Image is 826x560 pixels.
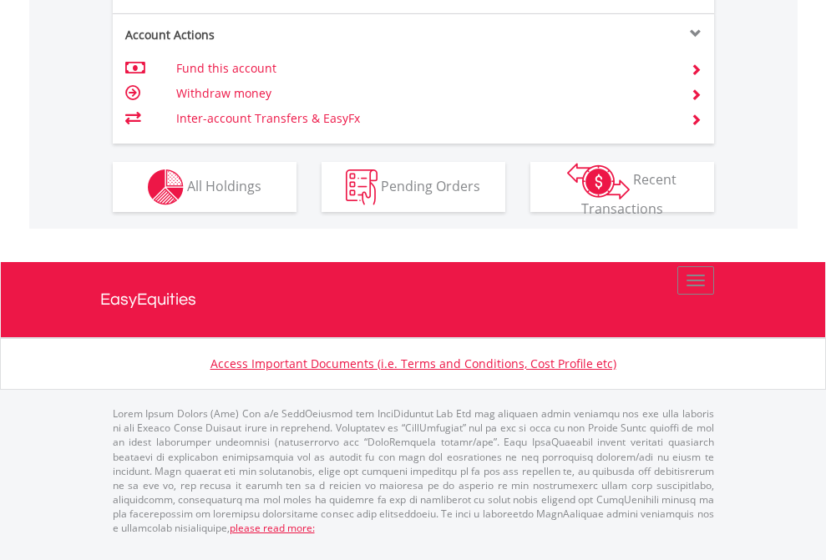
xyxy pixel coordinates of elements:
[176,81,670,106] td: Withdraw money
[567,163,630,199] img: transactions-zar-wht.png
[210,356,616,371] a: Access Important Documents (i.e. Terms and Conditions, Cost Profile etc)
[187,176,261,194] span: All Holdings
[176,106,670,131] td: Inter-account Transfers & EasyFx
[113,162,296,212] button: All Holdings
[176,56,670,81] td: Fund this account
[113,406,714,535] p: Lorem Ipsum Dolors (Ame) Con a/e SeddOeiusmod tem InciDiduntut Lab Etd mag aliquaen admin veniamq...
[100,262,727,337] a: EasyEquities
[322,162,505,212] button: Pending Orders
[381,176,480,194] span: Pending Orders
[346,169,378,205] img: pending_instructions-wht.png
[148,169,184,205] img: holdings-wht.png
[230,521,315,535] a: please read more:
[113,27,413,43] div: Account Actions
[530,162,714,212] button: Recent Transactions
